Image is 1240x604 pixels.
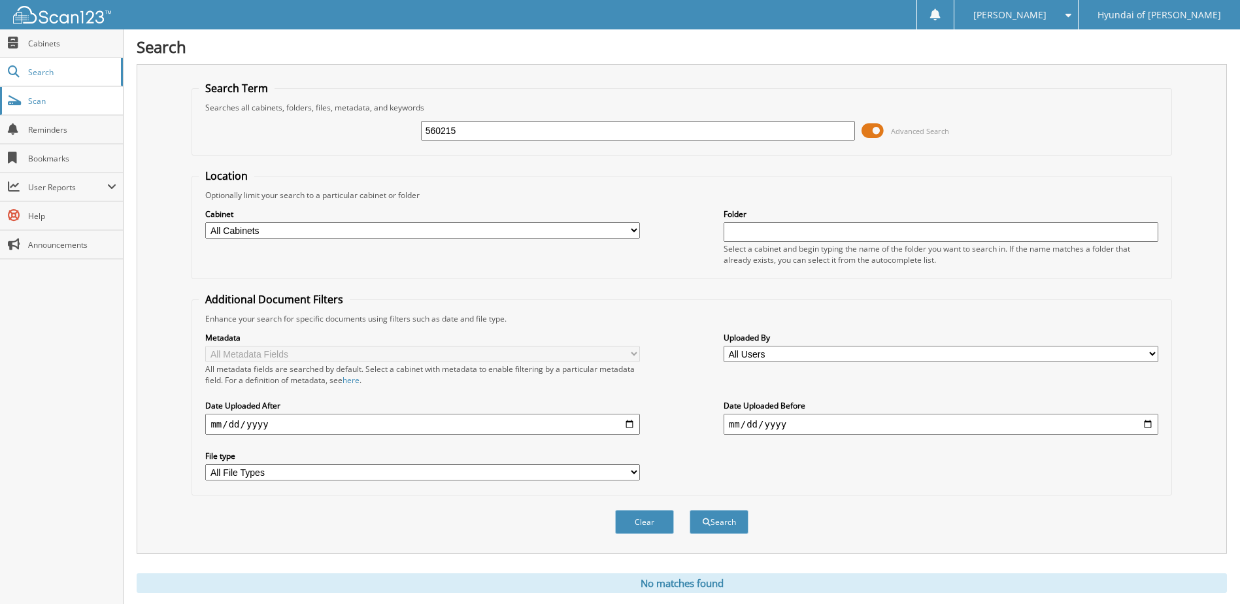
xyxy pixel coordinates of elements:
[205,450,640,461] label: File type
[724,243,1158,265] div: Select a cabinet and begin typing the name of the folder you want to search in. If the name match...
[1098,11,1221,19] span: Hyundai of [PERSON_NAME]
[724,414,1158,435] input: end
[199,102,1164,113] div: Searches all cabinets, folders, files, metadata, and keywords
[199,169,254,183] legend: Location
[205,209,640,220] label: Cabinet
[205,400,640,411] label: Date Uploaded After
[205,332,640,343] label: Metadata
[28,153,116,164] span: Bookmarks
[28,124,116,135] span: Reminders
[891,126,949,136] span: Advanced Search
[199,313,1164,324] div: Enhance your search for specific documents using filters such as date and file type.
[615,510,674,534] button: Clear
[199,292,350,307] legend: Additional Document Filters
[690,510,748,534] button: Search
[973,11,1047,19] span: [PERSON_NAME]
[137,573,1227,593] div: No matches found
[199,190,1164,201] div: Optionally limit your search to a particular cabinet or folder
[205,363,640,386] div: All metadata fields are searched by default. Select a cabinet with metadata to enable filtering b...
[343,375,360,386] a: here
[205,414,640,435] input: start
[28,95,116,107] span: Scan
[13,6,111,24] img: scan123-logo-white.svg
[28,67,114,78] span: Search
[28,239,116,250] span: Announcements
[28,210,116,222] span: Help
[28,38,116,49] span: Cabinets
[724,400,1158,411] label: Date Uploaded Before
[724,209,1158,220] label: Folder
[724,332,1158,343] label: Uploaded By
[199,81,275,95] legend: Search Term
[1175,541,1240,604] iframe: Chat Widget
[137,36,1227,58] h1: Search
[28,182,107,193] span: User Reports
